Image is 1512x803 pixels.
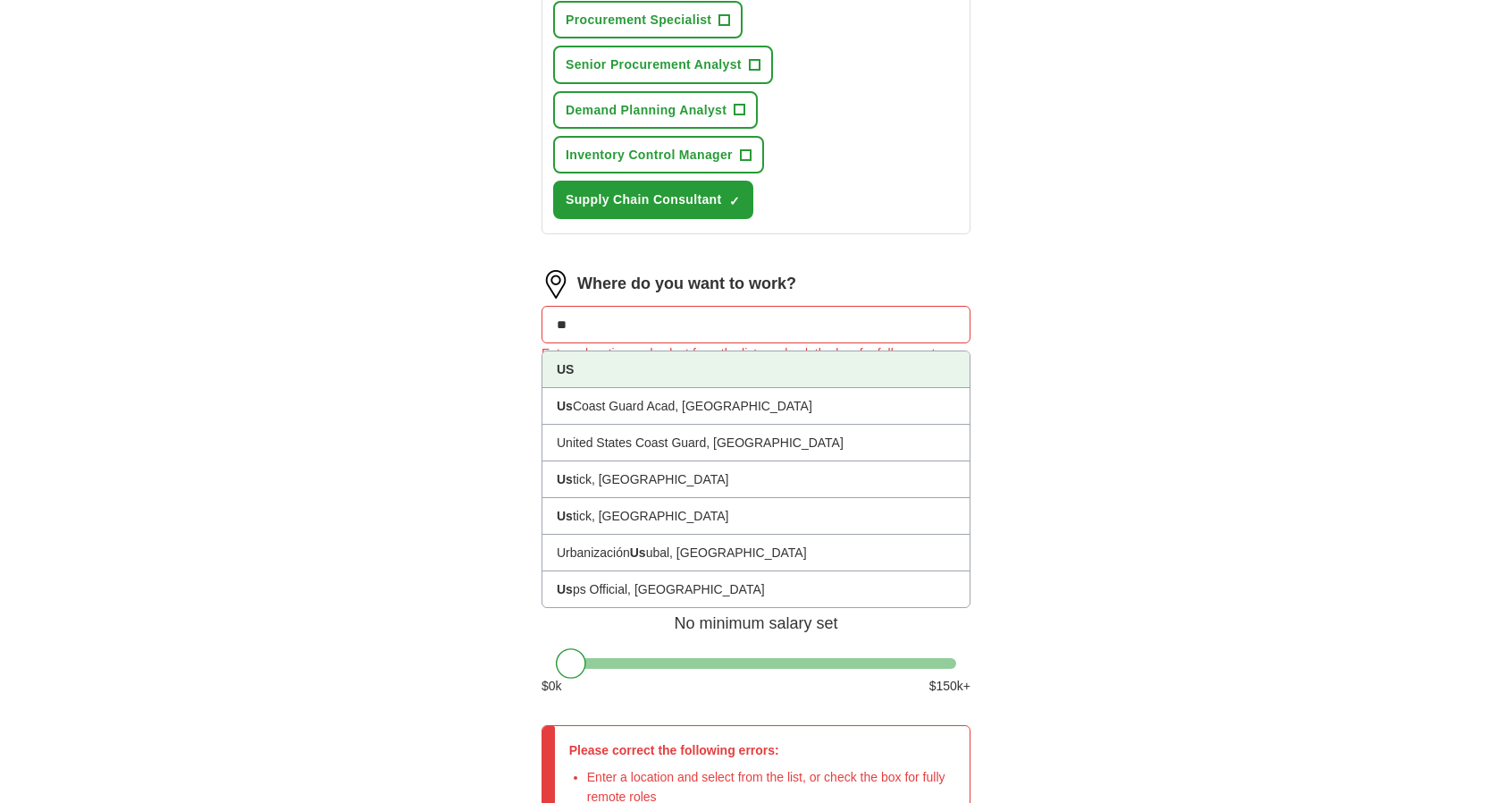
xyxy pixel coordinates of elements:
span: $ 0 k [542,676,562,696]
div: No minimum salary set [542,594,970,637]
li: tick, [GEOGRAPHIC_DATA] [542,498,970,535]
strong: Us [630,545,646,560]
strong: Us [557,582,573,596]
li: Urbanización ubal, [GEOGRAPHIC_DATA] [542,535,970,571]
p: Please correct the following errors: [569,740,955,760]
span: Procurement Specialist [566,10,711,30]
span: Demand Planning Analyst [566,100,727,120]
strong: Us [557,399,573,413]
span: ✓ [729,194,740,208]
span: $ 150 k+ [929,676,970,696]
li: United States Coast Guard, [GEOGRAPHIC_DATA] [542,425,970,461]
strong: Us [557,509,573,523]
button: Demand Planning Analyst [553,91,758,129]
button: Inventory Control Manager [553,136,764,173]
span: Supply Chain Consultant [566,190,722,209]
li: Coast Guard Acad, [GEOGRAPHIC_DATA] [542,388,970,425]
button: Procurement Specialist [553,1,743,38]
li: tick, [GEOGRAPHIC_DATA] [542,461,970,498]
button: Senior Procurement Analyst [553,46,773,83]
span: Inventory Control Manager [566,145,733,165]
label: Where do you want to work? [577,271,796,297]
strong: Us [557,472,573,486]
li: ps Official, [GEOGRAPHIC_DATA] [542,571,970,607]
strong: US [557,362,574,376]
div: Enter a location and select from the list, or check the box for fully remote roles [542,343,970,384]
img: location.png [542,270,570,299]
button: Supply Chain Consultant✓ [553,181,753,218]
span: Senior Procurement Analyst [566,55,742,74]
